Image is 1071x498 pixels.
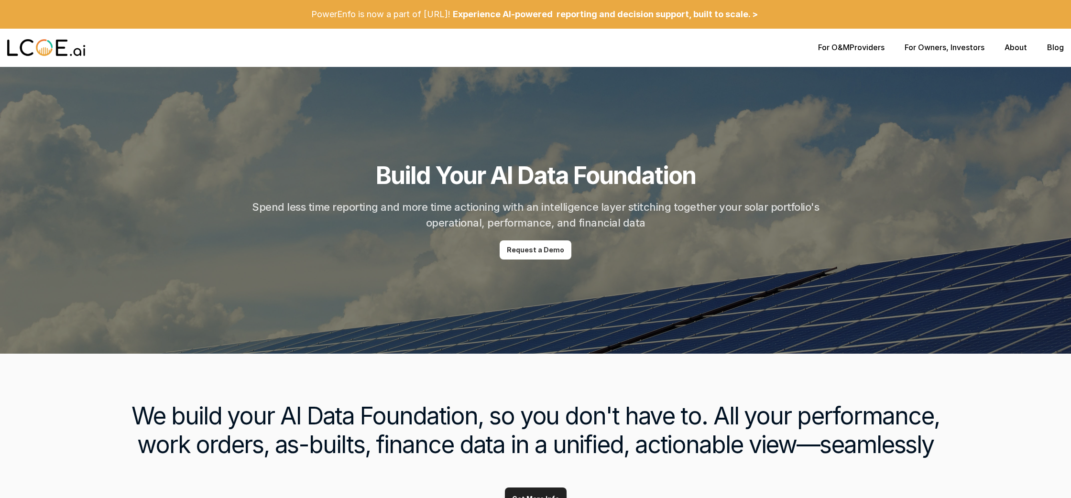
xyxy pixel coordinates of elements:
h1: Build Your AI Data Foundation [376,161,696,190]
a: For O&M [818,43,850,52]
h3: We build your AI Data Foundation, so you don't have to. All your performance, work orders, as-bui... [122,401,949,459]
h2: Spend less time reporting and more time actioning with an intelligence layer stitching together y... [231,199,840,231]
p: Experience AI-powered reporting and decision support, built to scale. > [453,9,758,20]
a: Request a Demo [500,240,571,260]
a: Experience AI-powered reporting and decision support, built to scale. > [450,3,760,26]
p: Request a Demo [507,246,564,254]
p: , Investors [905,43,984,52]
a: About [1005,43,1027,52]
p: PowerEnfo is now a part of [URL]! [311,9,450,20]
p: Providers [818,43,885,52]
a: Blog [1047,43,1064,52]
a: For Owners [905,43,946,52]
